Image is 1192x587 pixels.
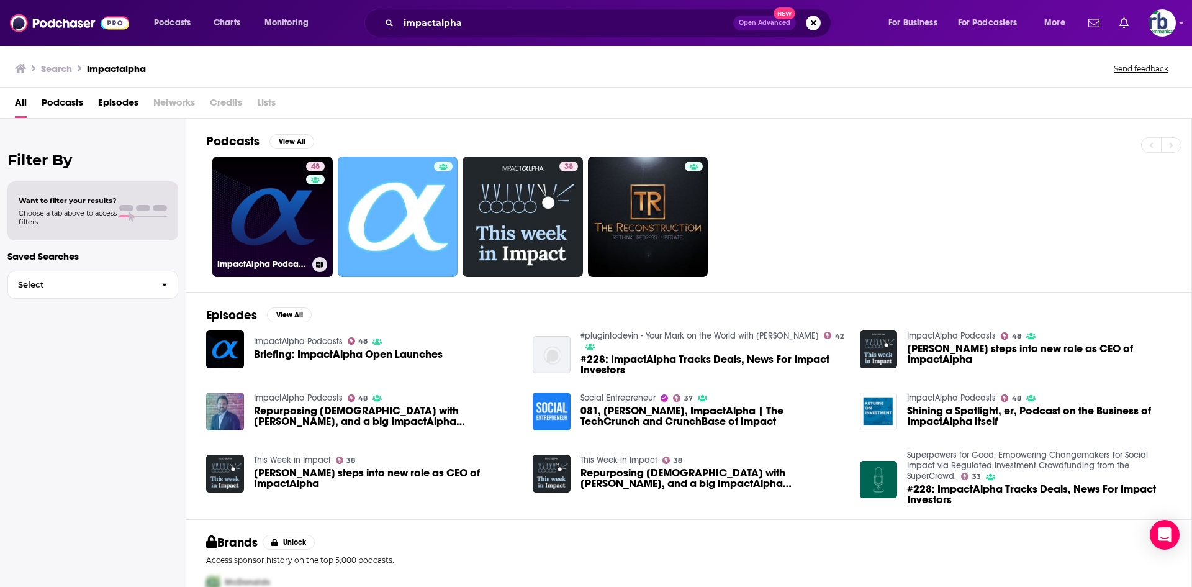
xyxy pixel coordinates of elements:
a: 38 [559,162,578,171]
a: 48 [1001,332,1021,340]
a: #228: ImpactAlpha Tracks Deals, News For Impact Investors [580,354,845,375]
span: Repurposing [DEMOGRAPHIC_DATA] with [PERSON_NAME], and a big ImpactAlpha announcement [580,468,845,489]
a: 38 [336,457,356,464]
a: 37 [673,394,693,402]
img: #228: ImpactAlpha Tracks Deals, News For Impact Investors [860,461,898,499]
span: Charts [214,14,240,32]
a: EpisodesView All [206,307,312,323]
div: Search podcasts, credits, & more... [376,9,843,37]
a: Superpowers for Good: Empowering Changemakers for Social Impact via Regulated Investment Crowdfun... [907,450,1148,481]
button: Send feedback [1110,63,1172,74]
a: Dennis Price steps into new role as CEO of ImpactAlpha [907,344,1172,365]
img: User Profile [1149,9,1176,37]
a: 42 [824,332,844,339]
div: Open Intercom Messenger [1150,520,1180,550]
button: View All [269,134,314,149]
a: ImpactAlpha Podcasts [907,393,996,403]
h2: Filter By [7,151,178,169]
img: Repurposing churches with Graham Singh, and a big ImpactAlpha announcement [533,455,571,493]
input: Search podcasts, credits, & more... [399,13,733,33]
span: Open Advanced [739,20,790,26]
a: Repurposing churches with Graham Singh, and a big ImpactAlpha announcement [580,468,845,489]
a: 48 [348,337,368,345]
button: View All [267,307,312,322]
span: Logged in as johannarb [1149,9,1176,37]
img: Dennis Price steps into new role as CEO of ImpactAlpha [206,455,244,493]
span: For Business [888,14,937,32]
button: Show profile menu [1149,9,1176,37]
span: 48 [1012,334,1021,339]
img: Repurposing churches with Graham Singh, and a big ImpactAlpha announcement [206,393,244,430]
a: 38 [463,157,583,277]
a: Show notifications dropdown [1083,12,1104,34]
button: Unlock [263,535,315,550]
a: Charts [205,13,248,33]
span: Repurposing [DEMOGRAPHIC_DATA] with [PERSON_NAME], and a big ImpactAlpha announcement [254,406,518,427]
img: 081, Zuleyma Bebell, ImpactAlpha | The TechCrunch and CrunchBase of Impact [533,393,571,430]
span: 48 [358,339,368,344]
span: Monitoring [264,14,309,32]
img: Podchaser - Follow, Share and Rate Podcasts [10,11,129,35]
a: Podcasts [42,93,83,118]
span: [PERSON_NAME] steps into new role as CEO of ImpactAlpha [907,344,1172,365]
a: PodcastsView All [206,134,314,149]
span: 48 [358,396,368,401]
a: ImpactAlpha Podcasts [254,393,343,403]
a: This Week in Impact [254,455,331,465]
a: This Week in Impact [580,455,657,465]
a: ImpactAlpha Podcasts [254,336,343,347]
span: Credits [210,93,242,118]
a: 48 [348,394,368,402]
a: Episodes [98,93,138,118]
img: Briefing: ImpactAlpha Open Launches [206,330,244,368]
span: 48 [1012,396,1021,401]
span: 081, [PERSON_NAME], ImpactAlpha | The TechCrunch and CrunchBase of Impact [580,406,845,427]
a: Social Entrepreneur [580,393,656,403]
h3: ImpactAlpha Podcasts [217,259,307,270]
span: Select [8,281,151,289]
span: Networks [153,93,195,118]
a: 38 [662,457,682,464]
a: 48ImpactAlpha Podcasts [212,157,333,277]
a: All [15,93,27,118]
button: Open AdvancedNew [733,16,796,30]
span: New [774,7,796,19]
span: [PERSON_NAME] steps into new role as CEO of ImpactAlpha [254,468,518,489]
p: Access sponsor history on the top 5,000 podcasts. [206,555,1172,565]
span: 33 [972,474,981,480]
a: Briefing: ImpactAlpha Open Launches [254,349,443,360]
a: #plugintodevin - Your Mark on the World with Devin Thorpe [580,330,819,341]
button: open menu [1036,13,1081,33]
span: Choose a tab above to access filters. [19,209,117,226]
img: Dennis Price steps into new role as CEO of ImpactAlpha [860,330,898,368]
a: Shining a Spotlight, er, Podcast on the Business of ImpactAlpha Itself [907,406,1172,427]
a: 48 [1001,394,1021,402]
a: Repurposing churches with Graham Singh, and a big ImpactAlpha announcement [254,406,518,427]
span: For Podcasters [958,14,1018,32]
a: 33 [961,473,981,480]
span: Want to filter your results? [19,196,117,205]
a: #228: ImpactAlpha Tracks Deals, News For Impact Investors [533,336,571,374]
span: 38 [674,458,682,463]
a: #228: ImpactAlpha Tracks Deals, News For Impact Investors [907,484,1172,505]
button: Select [7,271,178,299]
span: 48 [311,161,320,173]
span: 37 [684,396,693,401]
span: Lists [257,93,276,118]
h2: Podcasts [206,134,260,149]
a: ImpactAlpha Podcasts [907,330,996,341]
img: Shining a Spotlight, er, Podcast on the Business of ImpactAlpha Itself [860,393,898,430]
a: Show notifications dropdown [1114,12,1134,34]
